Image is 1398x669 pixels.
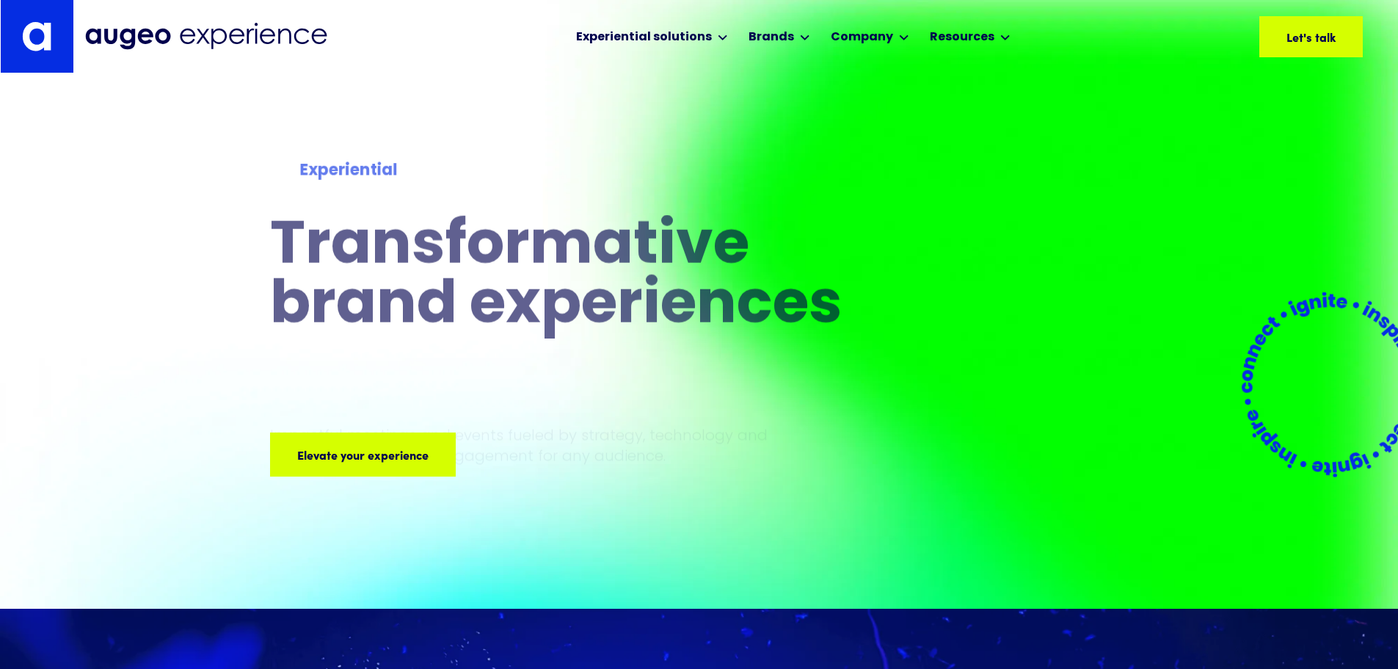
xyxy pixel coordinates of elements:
h1: Transformative brand experiences [270,218,904,337]
div: Experiential solutions [576,29,712,46]
div: Experiential [299,159,874,184]
div: Resources [930,29,994,46]
img: Augeo Experience business unit full logo in midnight blue. [85,23,327,50]
img: Augeo's "a" monogram decorative logo in white. [22,21,51,51]
div: Company [831,29,893,46]
div: Brands [749,29,794,46]
p: Impactful meetings and events fueled by strategy, technology and data insights to ignite engageme... [270,425,775,466]
a: Let's talk [1259,16,1363,57]
a: Elevate your experience [270,433,456,477]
